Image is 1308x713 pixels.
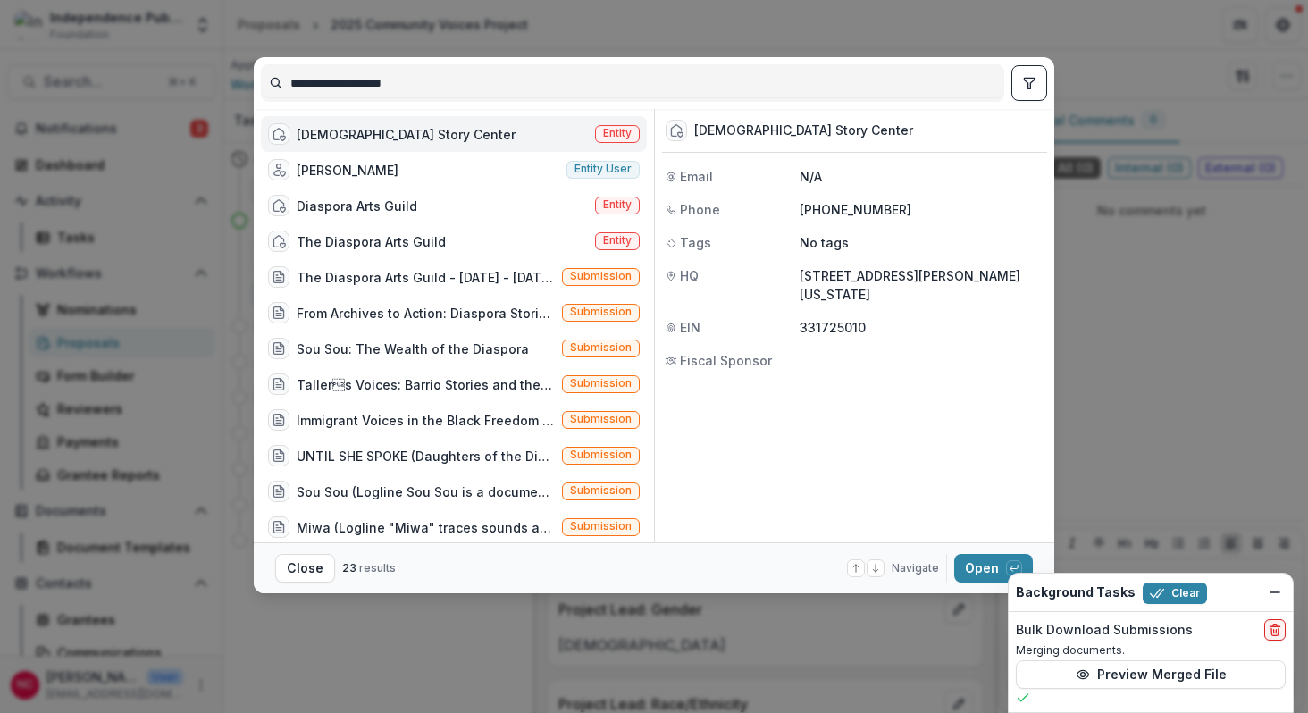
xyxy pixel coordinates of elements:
div: Immigrant Voices in the Black Freedom Struggle: A Diaspora Oral History Initiative [297,411,555,430]
span: Submission [570,270,632,282]
div: UNTIL SHE SPOKE (Daughters of the Diaspora share in their own voices, through their own creative ... [297,447,555,466]
span: Submission [570,377,632,390]
p: 331725010 [800,318,1044,337]
span: Entity [603,127,632,139]
button: Close [275,554,335,583]
div: Miwa (Logline "Miwa" traces sounds and stories of the [DEMOGRAPHIC_DATA] diaspora with film and m... [297,518,555,537]
h2: Background Tasks [1016,585,1136,600]
p: [STREET_ADDRESS][PERSON_NAME][US_STATE] [800,266,1044,304]
button: Open [954,554,1033,583]
div: [DEMOGRAPHIC_DATA] Story Center [297,125,516,144]
p: Merging documents. [1016,642,1286,658]
span: Navigate [892,560,939,576]
span: Entity [603,234,632,247]
p: No tags [800,233,849,252]
span: Email [680,167,713,186]
div: Tallers Voices: Barrio Stories and the Diaspora (To support, deepen, and [PERSON_NAME]'[PERSON_N... [297,375,555,394]
span: Submission [570,484,632,497]
span: Submission [570,449,632,461]
div: Sou Sou (Logline Sou Sou is a documentary that explores the [DEMOGRAPHIC_DATA] diaspora's relatio... [297,482,555,501]
span: Submission [570,413,632,425]
p: [PHONE_NUMBER] [800,200,1044,219]
div: From Archives to Action: Diaspora Stories for Justice [297,304,555,323]
div: [PERSON_NAME] [297,161,398,180]
span: EIN [680,318,700,337]
span: results [359,561,396,575]
button: Dismiss [1264,582,1286,603]
button: Preview Merged File [1016,660,1286,689]
span: Submission [570,520,632,533]
div: [DEMOGRAPHIC_DATA] Story Center [694,123,913,138]
div: The Diaspora Arts Guild - [DATE] - [DATE] Community Voices Application [297,268,555,287]
span: HQ [680,266,699,285]
span: Tags [680,233,711,252]
button: toggle filters [1011,65,1047,101]
div: The Diaspora Arts Guild [297,232,446,251]
button: delete [1264,619,1286,641]
div: Diaspora Arts Guild [297,197,417,215]
h2: Bulk Download Submissions [1016,623,1193,638]
button: Clear [1143,583,1207,604]
span: Fiscal Sponsor [680,351,772,370]
span: Phone [680,200,720,219]
span: Submission [570,341,632,354]
span: Submission [570,306,632,318]
p: N/A [800,167,1044,186]
span: Entity [603,198,632,211]
span: 23 [342,561,356,575]
div: Sou Sou: The Wealth of the Diaspora [297,340,529,358]
span: Entity user [574,163,632,175]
